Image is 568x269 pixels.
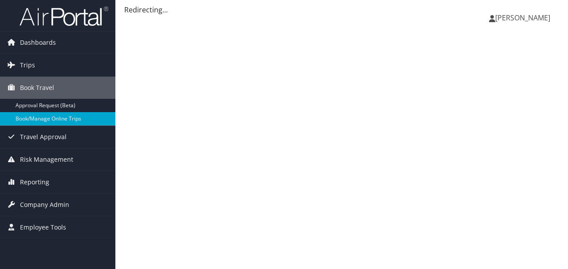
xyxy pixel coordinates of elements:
[495,13,550,23] span: [PERSON_NAME]
[489,4,559,31] a: [PERSON_NAME]
[20,194,69,216] span: Company Admin
[20,126,67,148] span: Travel Approval
[20,148,73,171] span: Risk Management
[20,54,35,76] span: Trips
[20,171,49,193] span: Reporting
[20,31,56,54] span: Dashboards
[20,6,108,27] img: airportal-logo.png
[20,77,54,99] span: Book Travel
[20,216,66,238] span: Employee Tools
[124,4,559,15] div: Redirecting...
